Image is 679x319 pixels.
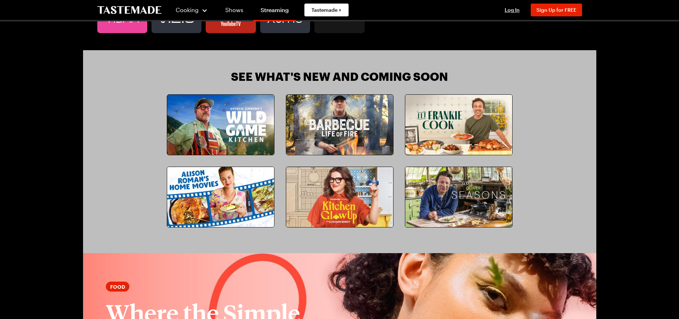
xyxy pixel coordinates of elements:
a: Andrew Zimmern's Wild Game Kitchen [167,94,274,155]
span: FOOD [110,283,125,290]
a: Jamie Oliver: Seasons [405,167,513,228]
a: Kitchen Glow Up [286,167,393,228]
img: Alison Roman's Home Movies [167,167,274,227]
button: Sign Up for FREE [531,4,582,16]
a: Let Frankie Cook [405,94,513,155]
img: Let Frankie Cook [405,95,512,155]
img: Kitchen Glow Up [286,167,393,227]
a: Barbecue: Life of Fire [286,94,393,155]
button: Log In [498,6,526,14]
a: To Tastemade Home Page [97,6,161,14]
img: Andrew Zimmern's Wild Game Kitchen [167,95,274,155]
button: Cooking [176,1,208,19]
span: Tastemade + [312,6,341,14]
span: Cooking [176,6,199,13]
span: Log In [505,7,520,13]
a: Tastemade + [304,4,349,16]
img: Barbecue: Life of Fire [286,95,393,155]
a: Streaming [253,1,296,21]
h3: See What's New and Coming Soon [231,70,448,83]
span: Sign Up for FREE [536,7,576,13]
a: Alison Roman's Home Movies [167,167,274,228]
img: Jamie Oliver: Seasons [405,167,512,227]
